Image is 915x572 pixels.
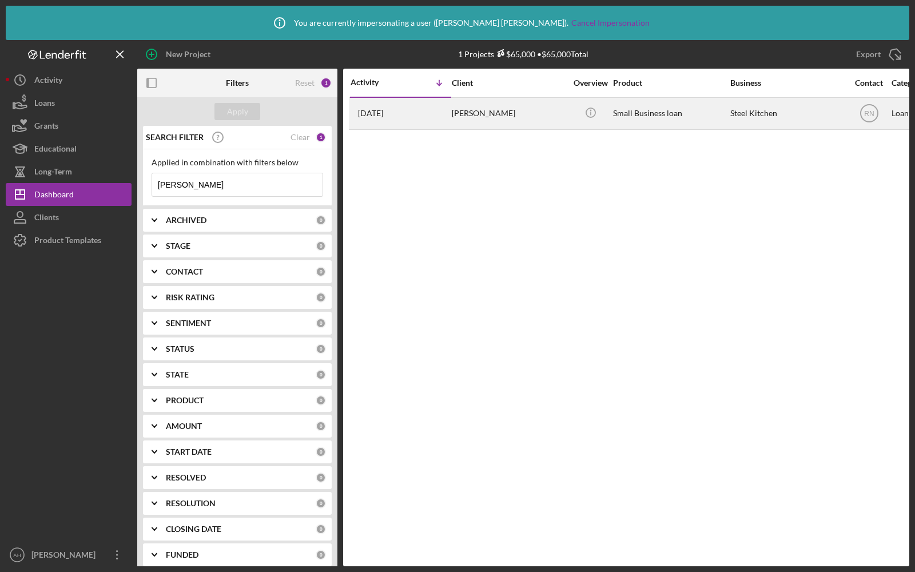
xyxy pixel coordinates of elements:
b: PRODUCT [166,396,204,405]
div: Export [856,43,881,66]
div: Contact [848,78,890,88]
b: STATUS [166,344,194,353]
button: Export [845,43,909,66]
div: 0 [316,472,326,483]
div: 0 [316,370,326,380]
div: Steel Kitchen [730,98,845,129]
button: Activity [6,69,132,92]
div: You are currently impersonating a user ( [PERSON_NAME] [PERSON_NAME] ). [265,9,650,37]
div: 1 [320,77,332,89]
div: Product [613,78,727,88]
div: 0 [316,395,326,406]
button: Apply [214,103,260,120]
div: 0 [316,550,326,560]
div: Clear [291,133,310,142]
b: Filters [226,78,249,88]
div: Grants [34,114,58,140]
button: Educational [6,137,132,160]
button: Clients [6,206,132,229]
div: Client [452,78,566,88]
b: ARCHIVED [166,216,206,225]
div: Dashboard [34,183,74,209]
div: 0 [316,447,326,457]
div: 0 [316,215,326,225]
div: Applied in combination with filters below [152,158,323,167]
b: START DATE [166,447,212,456]
button: Loans [6,92,132,114]
div: 1 Projects • $65,000 Total [458,49,588,59]
b: RISK RATING [166,293,214,302]
b: STAGE [166,241,190,251]
b: RESOLVED [166,473,206,482]
a: Cancel Impersonation [571,18,650,27]
b: AMOUNT [166,422,202,431]
button: Dashboard [6,183,132,206]
div: 0 [316,421,326,431]
b: CONTACT [166,267,203,276]
div: Activity [34,69,62,94]
b: RESOLUTION [166,499,216,508]
div: Loans [34,92,55,117]
div: [PERSON_NAME] [452,98,566,129]
div: [PERSON_NAME] [29,543,103,569]
div: Business [730,78,845,88]
div: 0 [316,524,326,534]
div: 0 [316,241,326,251]
time: 2024-09-17 15:11 [358,109,383,118]
div: Product Templates [34,229,101,255]
div: New Project [166,43,210,66]
div: 0 [316,292,326,303]
div: 0 [316,344,326,354]
button: Grants [6,114,132,137]
div: $65,000 [494,49,535,59]
b: STATE [166,370,189,379]
div: 1 [316,132,326,142]
div: Long-Term [34,160,72,186]
div: Small Business loan [613,98,727,129]
div: Reset [295,78,315,88]
button: Product Templates [6,229,132,252]
div: Apply [227,103,248,120]
div: 0 [316,267,326,277]
button: New Project [137,43,222,66]
div: Overview [569,78,612,88]
div: 0 [316,318,326,328]
text: AH [13,552,21,558]
b: SENTIMENT [166,319,211,328]
button: Long-Term [6,160,132,183]
div: Activity [351,78,401,87]
button: AH[PERSON_NAME] [6,543,132,566]
div: 0 [316,498,326,509]
b: CLOSING DATE [166,525,221,534]
text: RN [864,110,874,118]
div: Educational [34,137,77,163]
b: FUNDED [166,550,198,559]
b: SEARCH FILTER [146,133,204,142]
div: Clients [34,206,59,232]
